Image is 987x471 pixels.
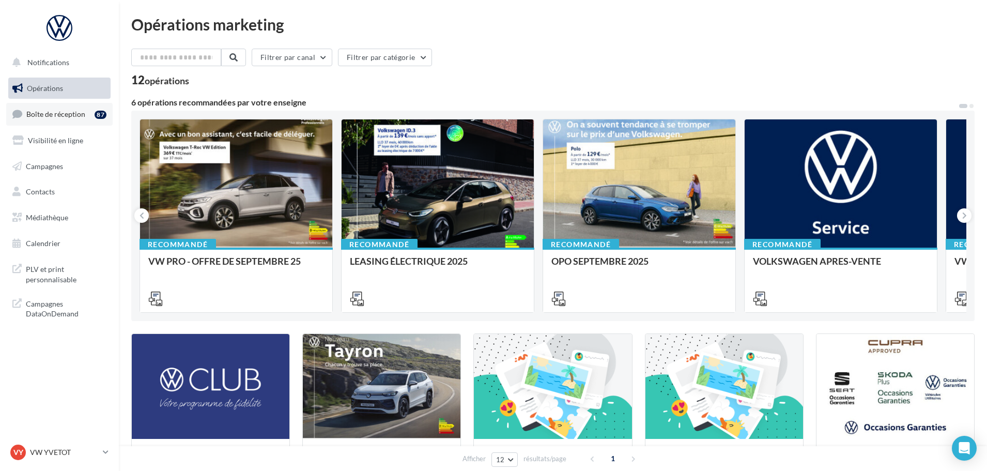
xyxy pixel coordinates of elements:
div: 6 opérations recommandées par votre enseigne [131,98,958,107]
div: 87 [95,111,106,119]
div: OPO SEPTEMBRE 2025 [551,256,727,277]
a: Visibilité en ligne [6,130,113,151]
button: Filtrer par canal [252,49,332,66]
span: Boîte de réception [26,110,85,118]
a: Campagnes DataOnDemand [6,293,113,323]
span: Calendrier [26,239,60,248]
span: Campagnes [26,161,63,170]
a: Médiathèque [6,207,113,229]
span: PLV et print personnalisable [26,262,106,284]
span: Notifications [27,58,69,67]
p: VW YVETOT [30,447,99,458]
span: 12 [496,455,505,464]
button: Filtrer par catégorie [338,49,432,66]
a: Contacts [6,181,113,203]
span: Campagnes DataOnDemand [26,297,106,319]
span: Afficher [462,454,486,464]
span: Contacts [26,187,55,196]
span: Opérations [27,84,63,93]
span: Médiathèque [26,213,68,222]
span: Visibilité en ligne [28,136,83,145]
div: LEASING ÉLECTRIQUE 2025 [350,256,526,277]
a: Campagnes [6,156,113,177]
button: 12 [491,452,518,467]
div: Recommandé [744,239,821,250]
div: Opérations marketing [131,17,975,32]
span: 1 [605,450,621,467]
button: Notifications [6,52,109,73]
a: Opérations [6,78,113,99]
div: VW PRO - OFFRE DE SEPTEMBRE 25 [148,256,324,277]
span: résultats/page [523,454,566,464]
a: PLV et print personnalisable [6,258,113,288]
a: VY VW YVETOT [8,443,111,462]
div: VOLKSWAGEN APRES-VENTE [753,256,929,277]
div: Recommandé [140,239,216,250]
div: Recommandé [543,239,619,250]
div: Recommandé [341,239,418,250]
div: Open Intercom Messenger [952,436,977,461]
div: opérations [145,76,189,85]
div: 12 [131,74,189,86]
a: Calendrier [6,233,113,254]
a: Boîte de réception87 [6,103,113,125]
span: VY [13,447,23,458]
